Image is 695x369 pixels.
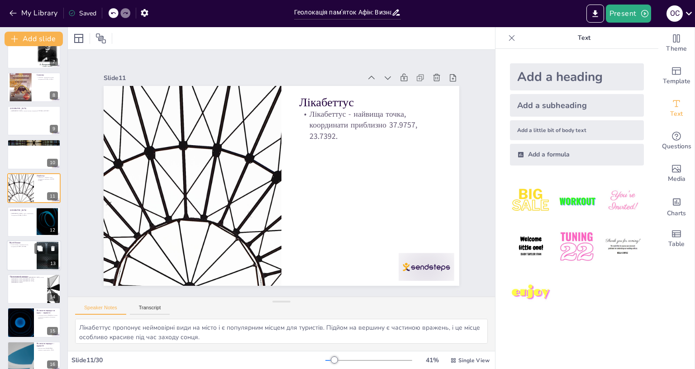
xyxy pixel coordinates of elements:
div: 10 [47,159,58,167]
p: Панатінаїкос стадіон [10,141,58,143]
p: [GEOGRAPHIC_DATA] - зелений масив, координати 37.972618, 23.737337. [10,110,58,112]
img: 4.jpeg [510,226,552,268]
img: 3.jpeg [602,180,644,222]
div: Add ready made slides [658,60,695,92]
button: Add slide [5,32,63,46]
div: 13 [48,260,58,268]
div: 7 [50,58,58,66]
div: 12 [7,207,61,237]
span: Charts [667,208,686,218]
p: [GEOGRAPHIC_DATA] [10,209,34,212]
p: Пропонований маршрут включає [GEOGRAPHIC_DATA], Музей, [GEOGRAPHIC_DATA], [GEOGRAPHIC_DATA], [GEO... [10,277,45,284]
button: Delete Slide [48,243,58,254]
img: 7.jpeg [510,272,552,314]
p: Синтагма [37,73,58,76]
div: 14 [7,274,61,304]
button: О С [666,5,683,23]
p: [GEOGRAPHIC_DATA] [10,107,58,110]
p: Створення карти в Google Мої карти, додавання координат, малювання маршруту. [37,315,58,320]
span: Questions [662,142,691,151]
button: Transcript [130,305,170,315]
p: [GEOGRAPHIC_DATA] - один з найбільших, координати 37.9893, 23.7310. [10,213,34,216]
div: 8 [7,72,61,102]
p: Лікабеттус [37,175,58,177]
button: My Library [7,6,62,20]
div: Get real-time input from your audience [658,125,695,157]
p: Лікабеттус - найвища точка, координати приблизно 37.9757, 23.7392. [314,131,449,241]
button: Export to PowerPoint [586,5,604,23]
button: Duplicate Slide [34,243,45,254]
span: Template [663,76,690,86]
div: 11 [7,173,61,203]
span: Single View [458,357,490,364]
p: Музей Бенаки [10,241,34,244]
p: Панатінаїкос стадіон - історичне місце, координати 37.968334, 23.740976. [10,144,58,146]
p: Синтагма - центральна площа, координати 37.9753, 23.7330. [37,76,58,80]
p: Text [519,27,649,49]
span: Theme [666,44,687,54]
div: 16 [47,360,58,369]
div: Change the overall theme [658,27,695,60]
div: Add images, graphics, shapes or video [658,157,695,190]
p: Використання Google Maps, скріншот, редагування у Paint. [37,347,58,350]
div: Add charts and graphs [658,190,695,222]
p: Як нанести маршрут на карту — варіант A [37,309,58,314]
span: Media [668,174,685,184]
p: Лікабеттус [333,120,457,217]
div: 8 [50,91,58,99]
div: 10 [7,139,61,169]
div: 41 % [421,356,443,364]
div: 7 [7,38,61,68]
div: Add a little bit of body text [510,120,644,140]
div: Add a formula [510,144,644,166]
div: Saved [68,9,96,18]
button: Present [606,5,651,23]
div: Add a table [658,222,695,255]
p: Лікабеттус - найвища точка, координати приблизно 37.9757, 23.7392. [37,176,58,181]
img: 5.jpeg [556,226,598,268]
div: 9 [50,125,58,133]
div: О С [666,5,683,22]
span: Text [670,109,683,119]
div: 14 [47,293,58,301]
p: Пропонований маршрут [10,275,45,278]
div: Slide 11 / 30 [71,356,325,364]
img: 2.jpeg [556,180,598,222]
div: 15 [47,327,58,335]
div: 13 [7,240,61,271]
div: 9 [7,106,61,136]
div: Add text boxes [658,92,695,125]
p: Як нанести маршрут — варіант B [37,342,58,347]
span: Table [668,239,685,249]
div: 12 [47,226,58,234]
input: Insert title [294,6,391,19]
span: Position [95,33,106,44]
div: Layout [71,31,86,46]
img: 6.jpeg [602,226,644,268]
div: Add a subheading [510,94,644,117]
button: Speaker Notes [75,305,126,315]
img: 1.jpeg [510,180,552,222]
div: Add a heading [510,63,644,90]
div: 11 [47,192,58,200]
p: Музей Бенаки - важливий музей, координати 37.9757, 23.7340. [10,244,34,247]
div: 15 [7,307,61,337]
textarea: Лікабеттус пропонує неймовірні види на місто і є популярним місцем для туристів. Підйом на вершин... [75,319,488,344]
